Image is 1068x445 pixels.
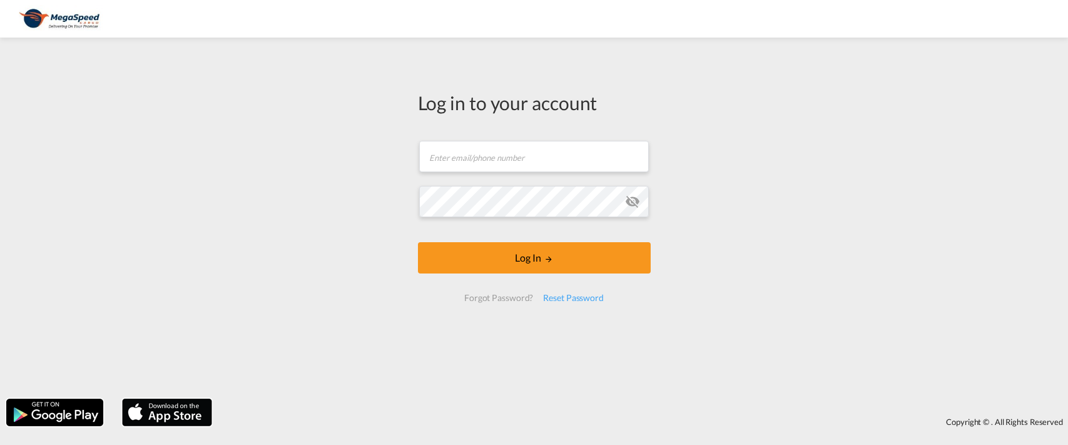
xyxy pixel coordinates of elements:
md-icon: icon-eye-off [625,194,640,209]
div: Log in to your account [418,90,651,116]
input: Enter email/phone number [419,141,649,172]
div: Forgot Password? [459,287,538,309]
img: ad002ba0aea611eda5429768204679d3.JPG [19,5,103,33]
div: Reset Password [538,287,609,309]
div: Copyright © . All Rights Reserved [218,411,1068,432]
img: apple.png [121,397,213,427]
img: google.png [5,397,104,427]
button: LOGIN [418,242,651,274]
